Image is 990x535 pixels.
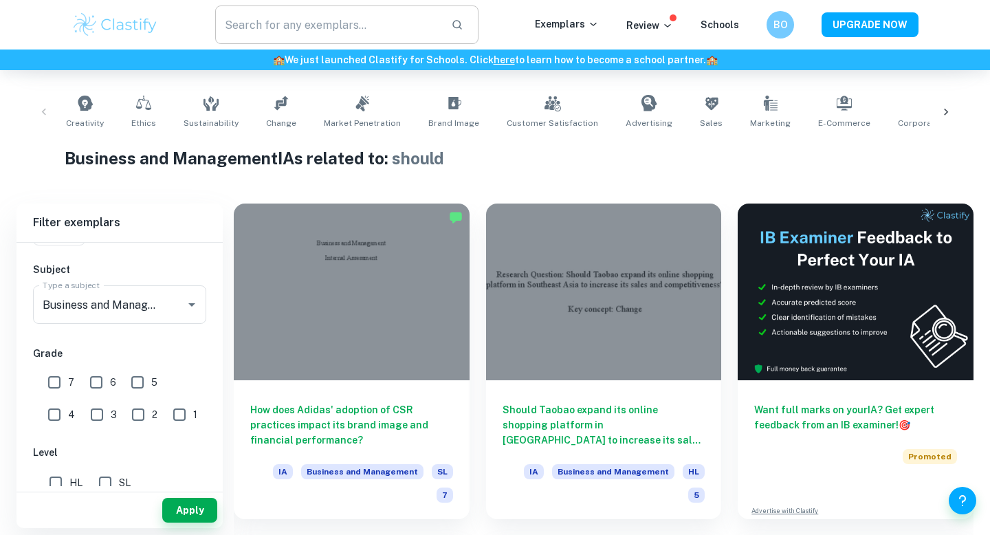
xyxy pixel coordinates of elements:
span: 🏫 [273,54,285,65]
h1: Business and Management IAs related to: [65,146,926,171]
button: UPGRADE NOW [822,12,918,37]
label: Type a subject [43,279,100,291]
span: IA [524,464,544,479]
span: Sales [700,117,723,129]
span: 🎯 [899,419,910,430]
h6: Grade [33,346,206,361]
span: Advertising [626,117,672,129]
span: 7 [437,488,453,503]
span: Promoted [903,449,957,464]
span: HL [683,464,705,479]
h6: Want full marks on your IA ? Get expert feedback from an IB examiner! [754,402,957,433]
h6: Subject [33,262,206,277]
h6: Level [33,445,206,460]
span: Market Penetration [324,117,401,129]
span: Creativity [66,117,104,129]
span: SL [432,464,453,479]
span: 2 [152,407,157,422]
span: Change [266,117,296,129]
span: Sustainability [184,117,239,129]
span: should [392,149,444,168]
span: E-commerce [818,117,870,129]
button: Apply [162,498,217,523]
img: Thumbnail [738,204,973,380]
span: 4 [68,407,75,422]
h6: BO [773,17,789,32]
span: Ethics [131,117,156,129]
span: 1 [193,407,197,422]
span: 5 [151,375,157,390]
a: Want full marks on yourIA? Get expert feedback from an IB examiner!PromotedAdvertise with Clastify [738,204,973,519]
button: Help and Feedback [949,487,976,514]
p: Exemplars [535,17,599,32]
span: Brand Image [428,117,479,129]
span: SL [119,475,131,490]
span: Marketing [750,117,791,129]
span: 🏫 [706,54,718,65]
img: Marked [449,210,463,224]
span: 6 [110,375,116,390]
span: 3 [111,407,117,422]
span: 7 [68,375,74,390]
h6: We just launched Clastify for Schools. Click to learn how to become a school partner. [3,52,987,67]
span: 5 [688,488,705,503]
button: BO [767,11,794,39]
span: Business and Management [301,464,423,479]
h6: Filter exemplars [16,204,223,242]
a: here [494,54,515,65]
a: Should Taobao expand its online shopping platform in [GEOGRAPHIC_DATA] to increase its sales and ... [486,204,722,519]
a: Advertise with Clastify [751,506,818,516]
span: HL [69,475,82,490]
h6: How does Adidas' adoption of CSR practices impact its brand image and financial performance? [250,402,453,448]
a: How does Adidas' adoption of CSR practices impact its brand image and financial performance?IABus... [234,204,470,519]
button: Open [182,295,201,314]
h6: Should Taobao expand its online shopping platform in [GEOGRAPHIC_DATA] to increase its sales and ... [503,402,705,448]
span: Customer Satisfaction [507,117,598,129]
input: Search for any exemplars... [215,6,440,44]
span: Corporate Profitability [898,117,989,129]
img: Clastify logo [71,11,159,39]
a: Schools [701,19,739,30]
p: Review [626,18,673,33]
span: Business and Management [552,464,674,479]
span: IA [273,464,293,479]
